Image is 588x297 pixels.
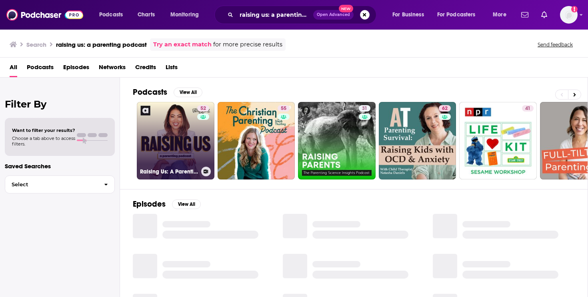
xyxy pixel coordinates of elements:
[387,8,434,21] button: open menu
[281,105,286,113] span: 55
[560,6,578,24] img: User Profile
[518,8,532,22] a: Show notifications dropdown
[197,105,209,112] a: 52
[538,8,550,22] a: Show notifications dropdown
[560,6,578,24] span: Logged in as ldigiovine
[493,9,506,20] span: More
[379,102,456,179] a: 62
[298,102,376,179] a: 31
[140,168,198,175] h3: Raising Us: A Parenting Podcast
[138,9,155,20] span: Charts
[6,7,83,22] img: Podchaser - Follow, Share and Rate Podcasts
[278,105,290,112] a: 55
[5,162,115,170] p: Saved Searches
[56,41,147,48] h3: raising us: a parenting podcast
[535,41,575,48] button: Send feedback
[133,199,166,209] h2: Episodes
[571,6,578,12] svg: Add a profile image
[172,199,201,209] button: View All
[170,9,199,20] span: Monitoring
[439,105,451,112] a: 62
[362,105,367,113] span: 31
[442,105,448,113] span: 62
[133,199,201,209] a: EpisodesView All
[522,105,534,112] a: 41
[317,13,350,17] span: Open Advanced
[339,5,353,12] span: New
[437,9,476,20] span: For Podcasters
[94,8,133,21] button: open menu
[153,40,212,49] a: Try an exact match
[12,136,75,147] span: Choose a tab above to access filters.
[200,105,206,113] span: 52
[132,8,160,21] a: Charts
[5,182,98,187] span: Select
[135,61,156,77] a: Credits
[26,41,46,48] h3: Search
[359,105,370,112] a: 31
[5,175,115,193] button: Select
[432,8,487,21] button: open menu
[137,102,214,179] a: 52Raising Us: A Parenting Podcast
[392,9,424,20] span: For Business
[236,8,313,21] input: Search podcasts, credits, & more...
[63,61,89,77] a: Episodes
[166,61,178,77] a: Lists
[133,87,202,97] a: PodcastsView All
[525,105,530,113] span: 41
[5,98,115,110] h2: Filter By
[99,61,126,77] a: Networks
[133,87,167,97] h2: Podcasts
[218,102,295,179] a: 55
[165,8,209,21] button: open menu
[174,88,202,97] button: View All
[487,8,516,21] button: open menu
[222,6,384,24] div: Search podcasts, credits, & more...
[10,61,17,77] a: All
[99,9,123,20] span: Podcasts
[313,10,354,20] button: Open AdvancedNew
[459,102,537,179] a: 41
[27,61,54,77] a: Podcasts
[560,6,578,24] button: Show profile menu
[12,128,75,133] span: Want to filter your results?
[213,40,282,49] span: for more precise results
